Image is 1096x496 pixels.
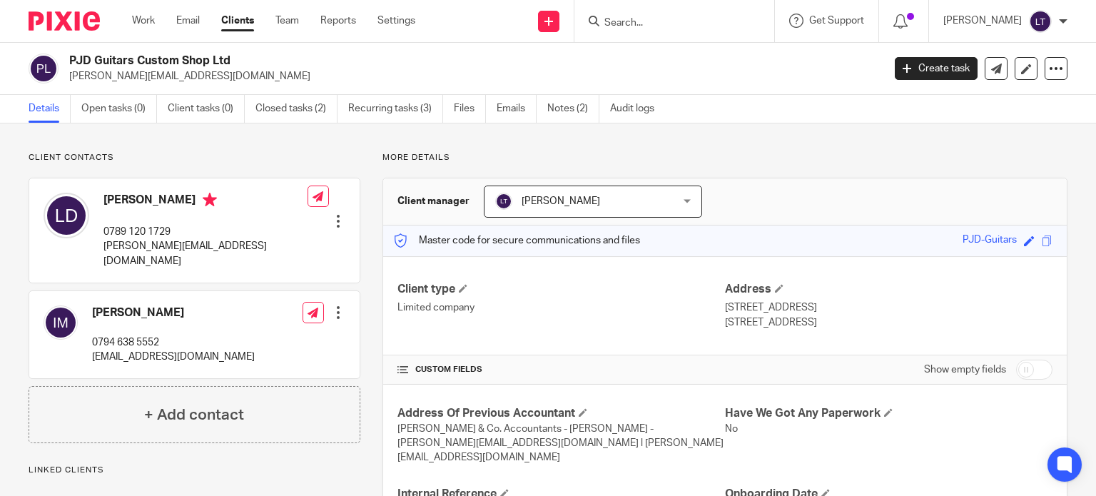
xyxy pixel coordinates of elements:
[168,95,245,123] a: Client tasks (0)
[497,95,537,123] a: Emails
[397,406,725,421] h4: Address Of Previous Accountant
[255,95,338,123] a: Closed tasks (2)
[176,14,200,28] a: Email
[522,196,600,206] span: [PERSON_NAME]
[275,14,299,28] a: Team
[92,350,255,364] p: [EMAIL_ADDRESS][DOMAIN_NAME]
[895,57,978,80] a: Create task
[103,239,308,268] p: [PERSON_NAME][EMAIL_ADDRESS][DOMAIN_NAME]
[394,233,640,248] p: Master code for secure communications and files
[725,315,1052,330] p: [STREET_ADDRESS]
[495,193,512,210] img: svg%3E
[29,11,100,31] img: Pixie
[397,194,470,208] h3: Client manager
[92,305,255,320] h4: [PERSON_NAME]
[809,16,864,26] span: Get Support
[69,54,713,69] h2: PJD Guitars Custom Shop Ltd
[377,14,415,28] a: Settings
[29,95,71,123] a: Details
[203,193,217,207] i: Primary
[103,193,308,211] h4: [PERSON_NAME]
[81,95,157,123] a: Open tasks (0)
[103,225,308,239] p: 0789 120 1729
[29,54,59,83] img: svg%3E
[29,152,360,163] p: Client contacts
[132,14,155,28] a: Work
[320,14,356,28] a: Reports
[1029,10,1052,33] img: svg%3E
[943,14,1022,28] p: [PERSON_NAME]
[92,335,255,350] p: 0794 638 5552
[547,95,599,123] a: Notes (2)
[725,424,738,434] span: No
[924,363,1006,377] label: Show empty fields
[603,17,731,30] input: Search
[382,152,1067,163] p: More details
[144,404,244,426] h4: + Add contact
[397,364,725,375] h4: CUSTOM FIELDS
[725,282,1052,297] h4: Address
[454,95,486,123] a: Files
[44,193,89,238] img: svg%3E
[29,465,360,476] p: Linked clients
[725,300,1052,315] p: [STREET_ADDRESS]
[44,305,78,340] img: svg%3E
[397,282,725,297] h4: Client type
[610,95,665,123] a: Audit logs
[397,424,724,463] span: [PERSON_NAME] & Co. Accountants - [PERSON_NAME] - [PERSON_NAME][EMAIL_ADDRESS][DOMAIN_NAME] l [PE...
[963,233,1017,249] div: PJD-Guitars
[221,14,254,28] a: Clients
[725,406,1052,421] h4: Have We Got Any Paperwork
[397,300,725,315] p: Limited company
[69,69,873,83] p: [PERSON_NAME][EMAIL_ADDRESS][DOMAIN_NAME]
[348,95,443,123] a: Recurring tasks (3)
